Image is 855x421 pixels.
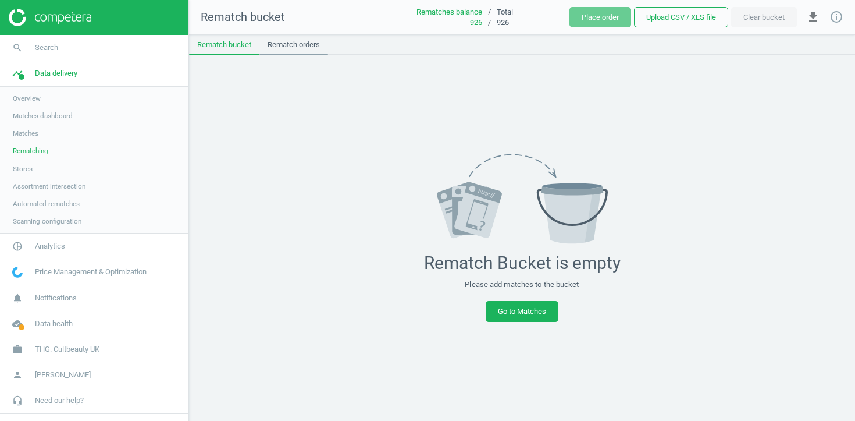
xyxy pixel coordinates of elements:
span: Overview [13,94,41,103]
a: Rematch bucket [189,35,259,55]
span: Assortment intersection [13,182,85,191]
div: Rematches balance [395,7,482,17]
button: get_app [800,3,826,31]
i: person [6,364,28,386]
div: / [482,17,497,28]
span: Notifications [35,293,77,303]
div: / [482,7,497,17]
a: Go to Matches [486,301,558,322]
span: Matches dashboard [13,111,73,121]
i: info_outline [829,10,843,24]
span: Automated rematches [13,199,80,208]
span: THG. Cultbeauty UK [35,344,99,355]
i: timeline [6,62,28,84]
i: headset_mic [6,390,28,412]
a: info_outline [829,10,843,25]
span: Data health [35,319,73,329]
span: Data delivery [35,68,77,79]
span: Rematching [13,146,48,155]
span: [PERSON_NAME] [35,370,91,380]
i: notifications [6,287,28,309]
span: Stores [13,164,33,174]
i: get_app [806,10,820,24]
i: pie_chart_outlined [6,235,28,257]
div: Please add matches to the bucket [465,280,579,290]
img: svg+xml;base64,PHN2ZyB4bWxucz0iaHR0cDovL3d3dy53My5vcmcvMjAwMC9zdmciIHZpZXdCb3g9IjAgMCAxNjAuMDggOD... [437,154,608,244]
div: 926 [497,17,569,28]
i: search [6,37,28,59]
div: Rematch Bucket is empty [424,253,621,274]
span: Analytics [35,241,65,252]
span: Need our help? [35,395,84,406]
img: ajHJNr6hYgQAAAAASUVORK5CYII= [9,9,91,26]
button: Upload CSV / XLS file [634,7,728,28]
span: Rematch bucket [201,10,285,24]
button: Clear bucket [731,7,797,28]
span: Price Management & Optimization [35,267,147,277]
i: work [6,338,28,360]
div: Total [497,7,569,17]
div: 926 [395,17,482,28]
a: Rematch orders [259,35,328,55]
span: Matches [13,129,38,138]
img: wGWNvw8QSZomAAAAABJRU5ErkJggg== [12,267,23,278]
span: Search [35,43,58,53]
i: cloud_done [6,313,28,335]
button: Place order [569,7,631,28]
span: Scanning configuration [13,217,81,226]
